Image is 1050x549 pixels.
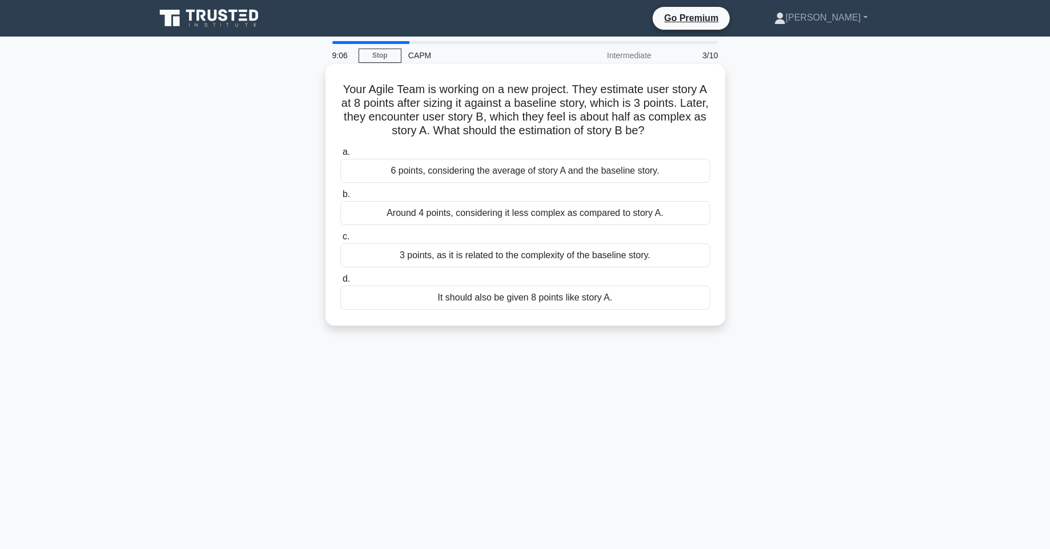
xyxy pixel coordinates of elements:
span: c. [343,231,349,241]
a: Go Premium [657,11,725,25]
h5: Your Agile Team is working on a new project. They estimate user story A at 8 points after sizing ... [339,82,711,138]
a: [PERSON_NAME] [747,6,895,29]
span: b. [343,189,350,199]
div: CAPM [401,44,558,67]
div: 6 points, considering the average of story A and the baseline story. [340,159,710,183]
span: d. [343,274,350,283]
div: 3 points, as it is related to the complexity of the baseline story. [340,243,710,267]
div: Around 4 points, considering it less complex as compared to story A. [340,201,710,225]
div: It should also be given 8 points like story A. [340,286,710,310]
div: 3/10 [658,44,725,67]
a: Stop [359,49,401,63]
div: 9:06 [325,44,359,67]
div: Intermediate [558,44,658,67]
span: a. [343,147,350,157]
